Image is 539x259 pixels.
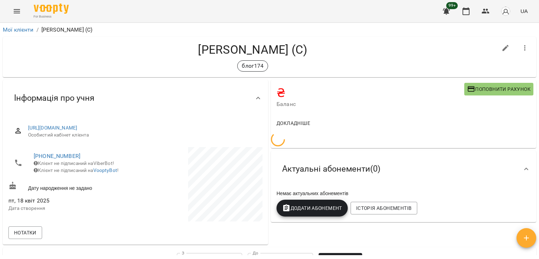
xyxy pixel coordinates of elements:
div: Актуальні абонементи(0) [271,151,536,187]
button: Докладніше [274,117,313,129]
a: [PHONE_NUMBER] [34,153,80,159]
a: Мої клієнти [3,26,34,33]
span: пт, 18 квіт 2025 [8,197,134,205]
span: Історія абонементів [356,204,412,212]
a: VooptyBot [93,167,117,173]
a: [URL][DOMAIN_NAME] [28,125,78,131]
img: Voopty Logo [34,4,69,14]
span: 99+ [446,2,458,9]
div: Дату народження не задано [7,180,135,193]
div: Немає актуальних абонементів [275,188,532,198]
button: Menu [8,3,25,20]
span: Поповнити рахунок [467,85,531,93]
span: Докладніше [277,119,310,127]
span: Додати Абонемент [282,204,342,212]
button: Поповнити рахунок [464,83,533,95]
span: UA [520,7,528,15]
p: Дата створення [8,205,134,212]
span: Баланс [277,100,464,108]
h4: ₴ [277,86,464,100]
img: avatar_s.png [501,6,511,16]
button: Додати Абонемент [277,200,348,217]
p: блог174 [242,62,264,70]
li: / [36,26,39,34]
div: блог174 [237,60,268,72]
span: Нотатки [14,228,36,237]
span: Особистий кабінет клієнта [28,132,257,139]
span: Актуальні абонементи ( 0 ) [282,164,380,174]
span: Клієнт не підписаний на ViberBot! [34,160,114,166]
button: Нотатки [8,226,42,239]
div: Інформація про учня [3,80,268,116]
span: Інформація про учня [14,93,94,104]
button: Історія абонементів [351,202,417,214]
span: For Business [34,14,69,19]
span: Клієнт не підписаний на ! [34,167,119,173]
nav: breadcrumb [3,26,536,34]
button: UA [518,5,531,18]
h4: [PERSON_NAME] (С) [8,42,497,57]
p: [PERSON_NAME] (С) [41,26,93,34]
